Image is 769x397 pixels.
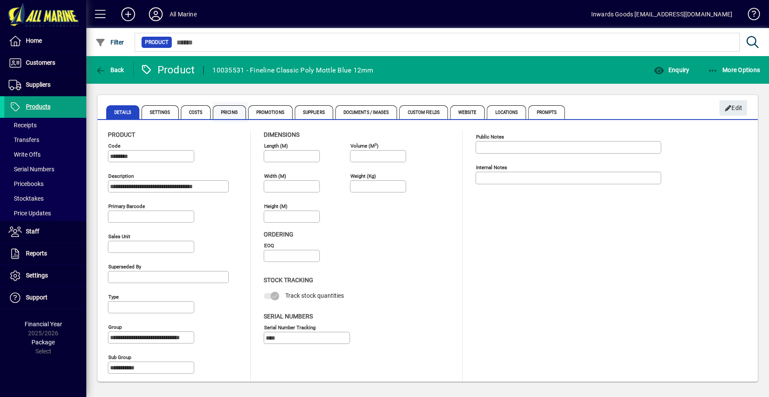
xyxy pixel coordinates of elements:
[213,105,246,119] span: Pricing
[26,103,50,110] span: Products
[4,132,86,147] a: Transfers
[264,203,287,209] mat-label: Height (m)
[9,180,44,187] span: Pricebooks
[106,105,139,119] span: Details
[9,122,37,129] span: Receipts
[264,277,313,284] span: Stock Tracking
[264,143,288,149] mat-label: Length (m)
[264,131,299,138] span: Dimensions
[264,243,274,249] mat-label: EOQ
[32,339,55,346] span: Package
[114,6,142,22] button: Add
[26,37,42,44] span: Home
[651,62,691,78] button: Enquiry
[9,166,54,173] span: Serial Numbers
[706,62,763,78] button: More Options
[264,324,315,330] mat-label: Serial Number tracking
[487,105,526,119] span: Locations
[26,250,47,257] span: Reports
[142,105,179,119] span: Settings
[350,173,376,179] mat-label: Weight (Kg)
[108,203,145,209] mat-label: Primary barcode
[181,105,211,119] span: Costs
[724,101,743,115] span: Edit
[26,81,50,88] span: Suppliers
[95,66,124,73] span: Back
[170,7,197,21] div: All Marine
[142,6,170,22] button: Profile
[212,63,373,77] div: 10035531 - Fineline Classic Poly Mottle Blue 12mm
[719,100,747,116] button: Edit
[9,195,44,202] span: Stocktakes
[4,176,86,191] a: Pricebooks
[108,264,141,270] mat-label: Superseded by
[108,131,135,138] span: Product
[9,136,39,143] span: Transfers
[450,105,485,119] span: Website
[108,143,120,149] mat-label: Code
[528,105,565,119] span: Prompts
[591,7,732,21] div: Inwards Goods [EMAIL_ADDRESS][DOMAIN_NAME]
[4,147,86,162] a: Write Offs
[108,354,131,360] mat-label: Sub group
[86,62,134,78] app-page-header-button: Back
[295,105,333,119] span: Suppliers
[264,231,293,238] span: Ordering
[95,39,124,46] span: Filter
[741,2,758,30] a: Knowledge Base
[264,173,286,179] mat-label: Width (m)
[93,35,126,50] button: Filter
[4,74,86,96] a: Suppliers
[26,272,48,279] span: Settings
[26,294,47,301] span: Support
[335,105,397,119] span: Documents / Images
[4,287,86,309] a: Support
[399,105,448,119] span: Custom Fields
[350,143,378,149] mat-label: Volume (m )
[375,142,377,146] sup: 3
[285,292,344,299] span: Track stock quantities
[708,66,760,73] span: More Options
[4,52,86,74] a: Customers
[9,151,41,158] span: Write Offs
[140,63,195,77] div: Product
[248,105,293,119] span: Promotions
[4,118,86,132] a: Receipts
[4,265,86,287] a: Settings
[25,321,62,328] span: Financial Year
[26,59,55,66] span: Customers
[4,162,86,176] a: Serial Numbers
[9,210,51,217] span: Price Updates
[4,221,86,243] a: Staff
[4,30,86,52] a: Home
[93,62,126,78] button: Back
[264,313,313,320] span: Serial Numbers
[108,233,130,239] mat-label: Sales unit
[108,173,134,179] mat-label: Description
[26,228,39,235] span: Staff
[476,164,507,170] mat-label: Internal Notes
[4,191,86,206] a: Stocktakes
[108,324,122,330] mat-label: Group
[108,294,119,300] mat-label: Type
[653,66,689,73] span: Enquiry
[4,206,86,221] a: Price Updates
[476,134,504,140] mat-label: Public Notes
[4,243,86,265] a: Reports
[145,38,168,47] span: Product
